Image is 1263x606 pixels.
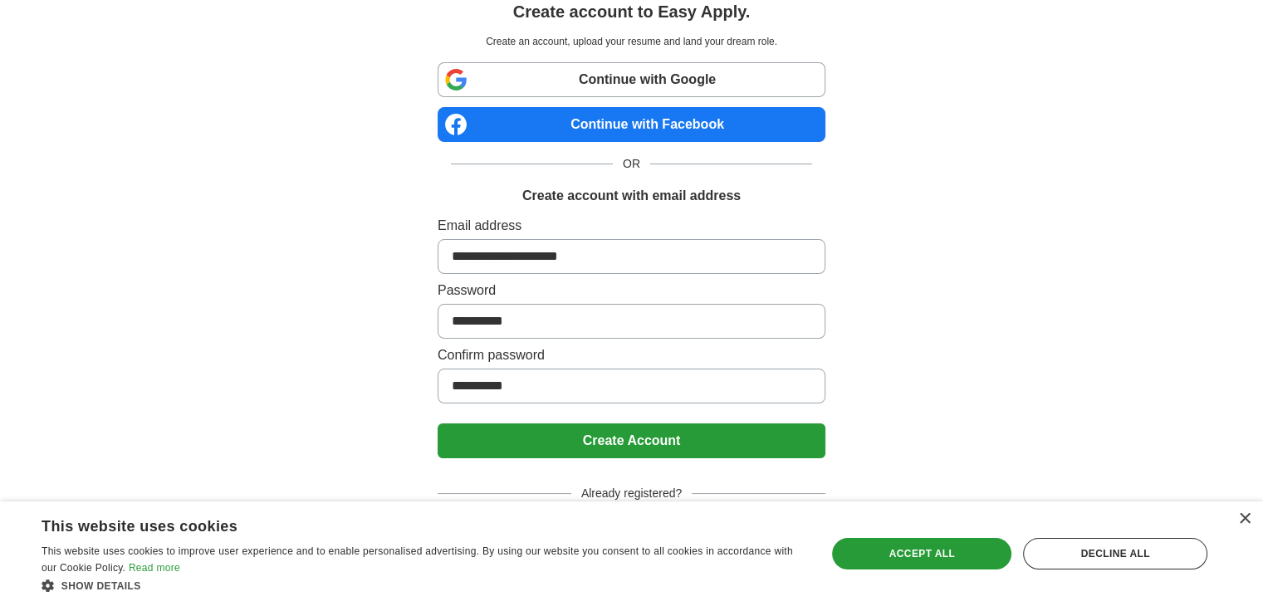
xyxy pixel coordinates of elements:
div: Close [1238,513,1251,525]
label: Email address [438,216,825,236]
div: This website uses cookies [42,511,761,536]
label: Confirm password [438,345,825,365]
a: Continue with Google [438,62,825,97]
button: Create Account [438,423,825,458]
a: Continue with Facebook [438,107,825,142]
span: Already registered? [571,485,692,502]
h1: Create account with email address [522,186,741,206]
div: Decline all [1023,538,1207,569]
div: Show details [42,577,803,594]
p: Create an account, upload your resume and land your dream role. [441,34,822,49]
a: Read more, opens a new window [129,562,180,574]
span: Show details [61,580,141,592]
label: Password [438,281,825,301]
span: This website uses cookies to improve user experience and to enable personalised advertising. By u... [42,545,793,574]
span: OR [613,155,650,173]
div: Accept all [832,538,1011,569]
